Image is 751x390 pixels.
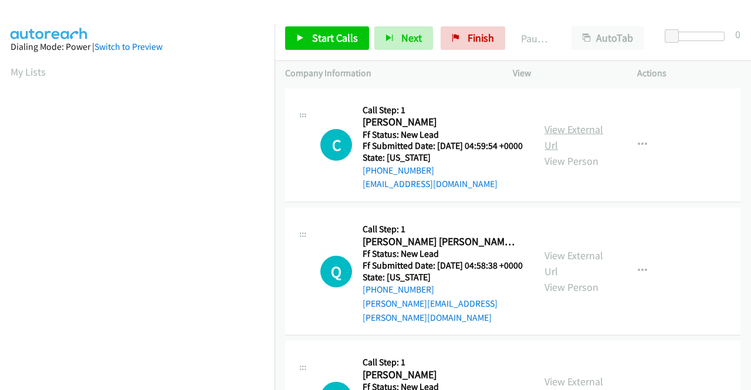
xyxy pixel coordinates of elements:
h5: Ff Submitted Date: [DATE] 04:59:54 +0000 [363,140,523,152]
h2: [PERSON_NAME] [PERSON_NAME] Bowling [363,235,519,249]
h2: [PERSON_NAME] [363,368,519,382]
h1: C [320,129,352,161]
h5: Ff Status: New Lead [363,129,523,141]
a: My Lists [11,65,46,79]
h1: Q [320,256,352,287]
button: AutoTab [571,26,644,50]
h5: Call Step: 1 [363,357,523,368]
h5: Call Step: 1 [363,104,523,116]
a: View External Url [544,249,603,278]
div: Dialing Mode: Power | [11,40,264,54]
button: Next [374,26,433,50]
a: View External Url [544,123,603,152]
h2: [PERSON_NAME] [363,116,519,129]
a: View Person [544,154,598,168]
p: Company Information [285,66,492,80]
a: Switch to Preview [94,41,163,52]
a: Finish [441,26,505,50]
p: View [513,66,616,80]
h5: State: [US_STATE] [363,272,523,283]
a: [EMAIL_ADDRESS][DOMAIN_NAME] [363,178,498,189]
span: Finish [468,31,494,45]
p: Paused [521,30,550,46]
a: [PHONE_NUMBER] [363,165,434,176]
div: The call is yet to be attempted [320,129,352,161]
span: Start Calls [312,31,358,45]
a: [PERSON_NAME][EMAIL_ADDRESS][PERSON_NAME][DOMAIN_NAME] [363,298,498,323]
a: [PHONE_NUMBER] [363,284,434,295]
h5: State: [US_STATE] [363,152,523,164]
div: Delay between calls (in seconds) [671,32,725,41]
p: Actions [637,66,740,80]
span: Next [401,31,422,45]
a: Start Calls [285,26,369,50]
a: View Person [544,280,598,294]
h5: Call Step: 1 [363,223,523,235]
h5: Ff Status: New Lead [363,248,523,260]
div: The call is yet to be attempted [320,256,352,287]
div: 0 [735,26,740,42]
h5: Ff Submitted Date: [DATE] 04:58:38 +0000 [363,260,523,272]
